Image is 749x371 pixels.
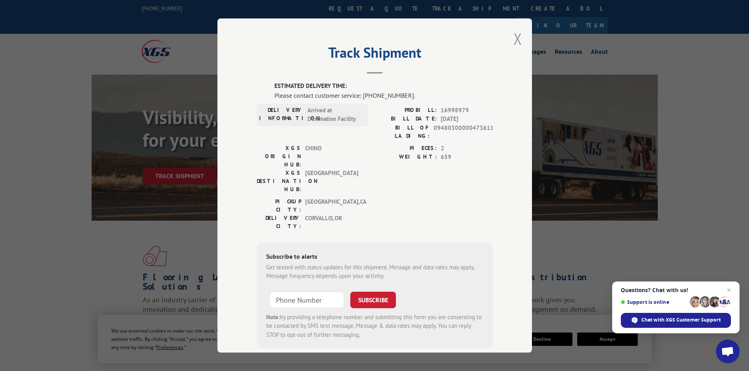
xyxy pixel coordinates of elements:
label: PROBILL: [375,106,437,115]
span: 09480300000473611 [434,124,493,140]
label: DELIVERY CITY: [257,214,301,230]
div: Subscribe to alerts [266,252,483,263]
span: 16998979 [441,106,493,115]
span: Arrived at Destination Facility [307,106,361,124]
label: PICKUP CITY: [257,197,301,214]
span: CORVALLIS , OR [305,214,358,230]
strong: Note: [266,313,280,321]
label: DELIVERY INFORMATION: [259,106,304,124]
span: [GEOGRAPHIC_DATA] , CA [305,197,358,214]
span: Support is online [621,299,687,305]
span: [DATE] [441,115,493,124]
h2: Track Shipment [257,47,493,62]
label: BILL OF LADING: [375,124,430,140]
div: Chat with XGS Customer Support [621,313,731,328]
button: Close modal [513,28,522,49]
input: Phone Number [269,292,344,308]
label: XGS ORIGIN HUB: [257,144,301,169]
label: BILL DATE: [375,115,437,124]
div: Please contact customer service: [PHONE_NUMBER]. [274,91,493,100]
label: WEIGHT: [375,153,437,162]
span: [GEOGRAPHIC_DATA] [305,169,358,194]
span: Close chat [724,285,734,295]
label: ESTIMATED DELIVERY TIME: [274,82,493,91]
span: 659 [441,153,493,162]
label: XGS DESTINATION HUB: [257,169,301,194]
span: CHINO [305,144,358,169]
button: SUBSCRIBE [350,292,396,308]
div: Open chat [716,340,740,363]
div: by providing a telephone number and submitting this form you are consenting to be contacted by SM... [266,313,483,340]
span: Chat with XGS Customer Support [641,316,721,323]
label: PIECES: [375,144,437,153]
div: Get texted with status updates for this shipment. Message and data rates may apply. Message frequ... [266,263,483,281]
span: Questions? Chat with us! [621,287,731,293]
span: 2 [441,144,493,153]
